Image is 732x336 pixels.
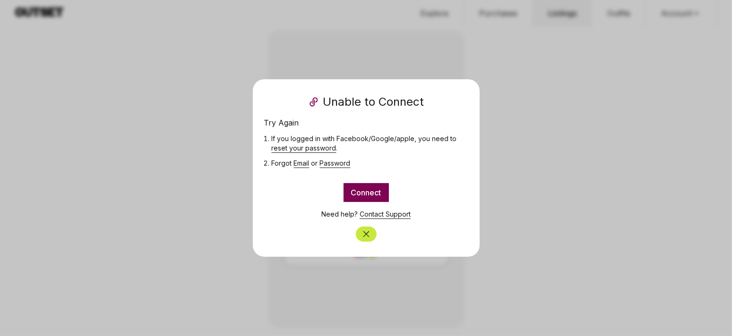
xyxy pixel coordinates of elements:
div: Forgot or [272,159,461,168]
button: Connect [344,183,389,202]
p: Need help? [264,210,468,219]
img: Poshmark logo [308,96,319,108]
span: Unable to Connect [323,94,424,109]
li: If you logged in with Facebook/Google/apple, you need to . [272,134,461,159]
a: Email [294,159,310,167]
a: reset your password [272,144,336,152]
a: Password [320,159,351,167]
button: Close [356,227,377,242]
div: Try Again [264,117,468,134]
a: Contact Support [360,210,411,218]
